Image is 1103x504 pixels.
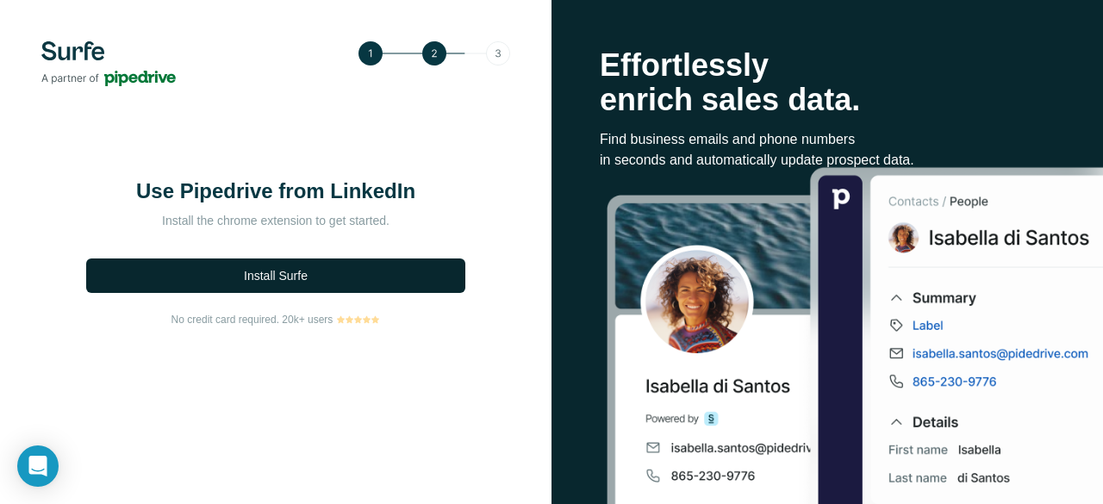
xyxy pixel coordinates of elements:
[171,312,333,327] span: No credit card required. 20k+ users
[600,150,1055,171] p: in seconds and automatically update prospect data.
[41,41,176,86] img: Surfe's logo
[607,165,1103,504] img: Surfe Stock Photo - Selling good vibes
[600,83,1055,117] p: enrich sales data.
[600,129,1055,150] p: Find business emails and phone numbers
[600,48,1055,83] p: Effortlessly
[103,177,448,205] h1: Use Pipedrive from LinkedIn
[244,267,308,284] span: Install Surfe
[358,41,510,65] img: Step 2
[86,258,465,293] button: Install Surfe
[17,445,59,487] div: Open Intercom Messenger
[103,212,448,229] p: Install the chrome extension to get started.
